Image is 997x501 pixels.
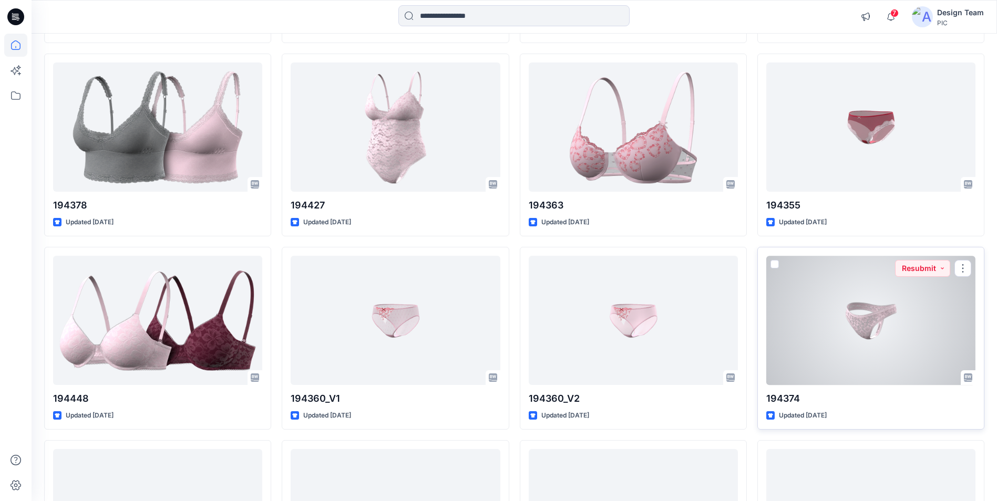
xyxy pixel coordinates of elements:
[541,410,589,421] p: Updated [DATE]
[779,410,827,421] p: Updated [DATE]
[766,256,975,384] a: 194374
[53,391,262,406] p: 194448
[303,410,351,421] p: Updated [DATE]
[66,217,114,228] p: Updated [DATE]
[529,391,738,406] p: 194360_V2
[890,9,899,17] span: 7
[303,217,351,228] p: Updated [DATE]
[53,198,262,213] p: 194378
[53,62,262,191] a: 194378
[291,62,500,191] a: 194427
[291,198,500,213] p: 194427
[541,217,589,228] p: Updated [DATE]
[291,391,500,406] p: 194360_V1
[912,6,933,27] img: avatar
[66,410,114,421] p: Updated [DATE]
[291,256,500,384] a: 194360_V1
[529,62,738,191] a: 194363
[766,198,975,213] p: 194355
[779,217,827,228] p: Updated [DATE]
[937,6,984,19] div: Design Team
[529,256,738,384] a: 194360_V2
[766,391,975,406] p: 194374
[766,62,975,191] a: 194355
[937,19,984,27] div: PIC
[53,256,262,384] a: 194448
[529,198,738,213] p: 194363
